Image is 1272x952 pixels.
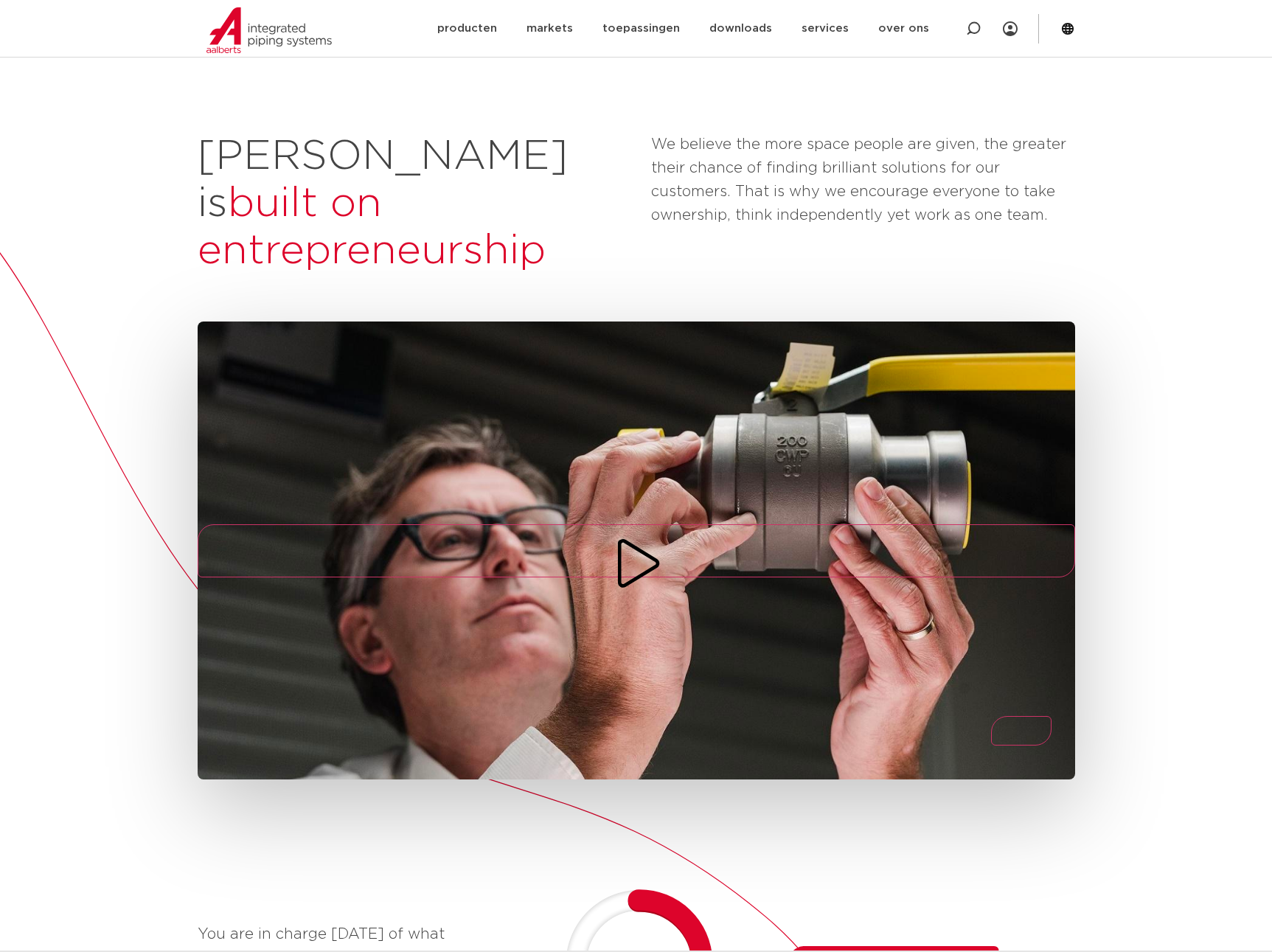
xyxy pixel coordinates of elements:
[198,524,1075,577] button: Play/Pause
[991,716,1052,746] button: Mute/Unmute
[651,133,1075,227] p: We believe the more space people are given, the greater their chance of finding brilliant solutio...
[198,183,546,271] span: built on entrepreneurship
[1003,13,1018,45] div: my IPS
[198,133,636,274] h2: [PERSON_NAME] is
